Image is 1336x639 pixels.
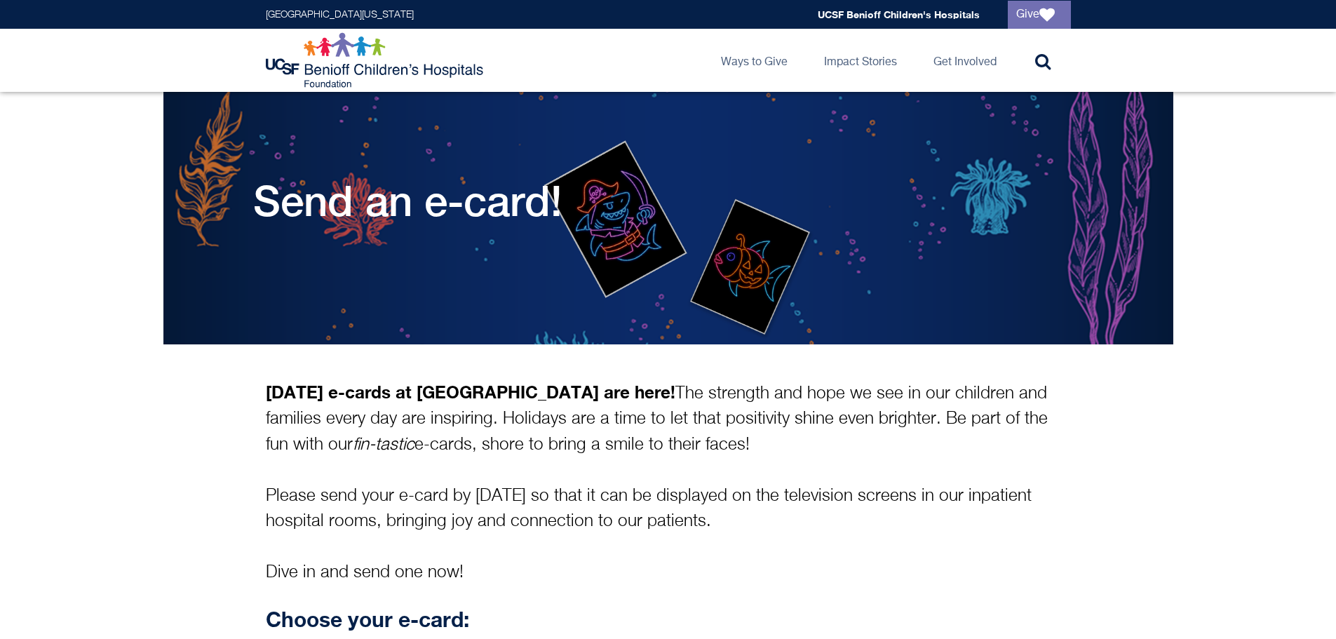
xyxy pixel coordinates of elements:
[266,382,675,402] strong: [DATE] e-cards at [GEOGRAPHIC_DATA] are here!
[353,436,414,453] i: fin-tastic
[1008,1,1071,29] a: Give
[813,29,908,92] a: Impact Stories
[818,8,980,20] a: UCSF Benioff Children's Hospitals
[253,176,562,225] h1: Send an e-card!
[922,29,1008,92] a: Get Involved
[266,10,414,20] a: [GEOGRAPHIC_DATA][US_STATE]
[266,607,469,632] strong: Choose your e-card:
[266,32,487,88] img: Logo for UCSF Benioff Children's Hospitals Foundation
[710,29,799,92] a: Ways to Give
[266,379,1071,586] p: The strength and hope we see in our children and families every day are inspiring. Holidays are a...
